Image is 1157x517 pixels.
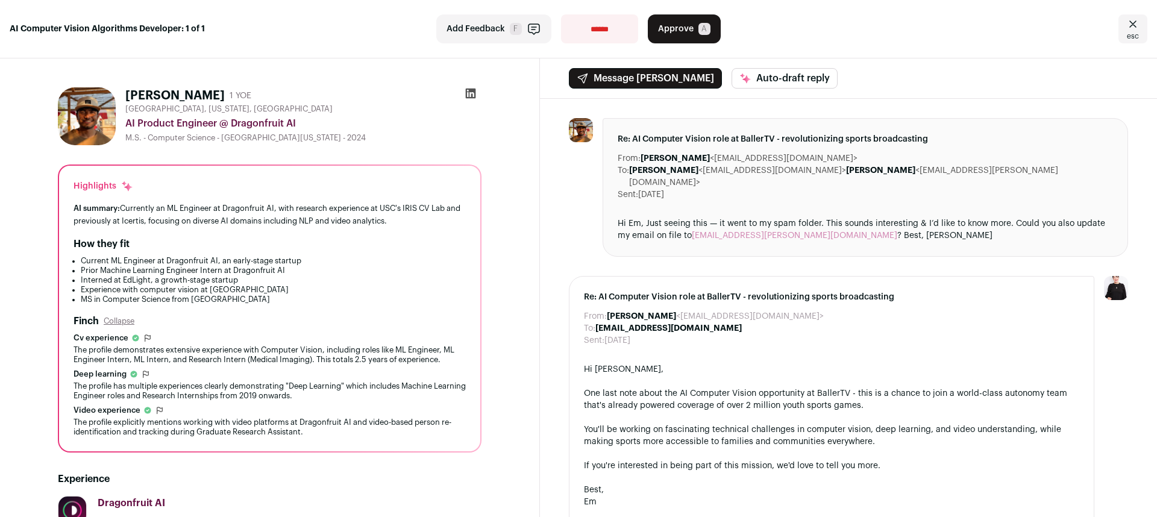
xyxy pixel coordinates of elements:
[618,152,641,164] dt: From:
[629,166,698,175] b: [PERSON_NAME]
[569,68,722,89] button: Message [PERSON_NAME]
[81,266,466,275] li: Prior Machine Learning Engineer Intern at Dragonfruit AI
[74,202,466,227] div: Currently an ML Engineer at Dragonfruit AI, with research experience at USC's IRIS CV Lab and pre...
[618,189,638,201] dt: Sent:
[125,133,481,143] div: M.S. - Computer Science - [GEOGRAPHIC_DATA][US_STATE] - 2024
[584,322,595,334] dt: To:
[569,118,593,142] img: a28f311247d7993258bdfcefd8a2c446095d44d339b425f11e8ce1b7e43de561.jpg
[692,231,897,240] a: [EMAIL_ADDRESS][PERSON_NAME][DOMAIN_NAME]
[638,189,664,201] dd: [DATE]
[584,291,1079,303] span: Re: AI Computer Vision role at BallerTV - revolutionizing sports broadcasting
[584,310,607,322] dt: From:
[1104,276,1128,300] img: 9240684-medium_jpg
[607,310,824,322] dd: <[EMAIL_ADDRESS][DOMAIN_NAME]>
[10,23,205,35] strong: AI Computer Vision Algorithms Developer: 1 of 1
[58,87,116,145] img: a28f311247d7993258bdfcefd8a2c446095d44d339b425f11e8ce1b7e43de561.jpg
[658,23,694,35] span: Approve
[584,334,604,346] dt: Sent:
[595,324,742,333] b: [EMAIL_ADDRESS][DOMAIN_NAME]
[125,116,481,131] div: AI Product Engineer @ Dragonfruit AI
[584,484,1079,496] div: Best,
[618,164,629,189] dt: To:
[74,406,140,415] span: Video experience
[732,68,838,89] button: Auto-draft reply
[618,218,1113,242] div: Hi Em, Just seeing this — it went to my spam folder. This sounds interesting & I’d like to know m...
[74,204,120,212] span: AI summary:
[81,285,466,295] li: Experience with computer vision at [GEOGRAPHIC_DATA]
[125,104,333,114] span: [GEOGRAPHIC_DATA], [US_STATE], [GEOGRAPHIC_DATA]
[846,166,915,175] b: [PERSON_NAME]
[125,87,225,104] h1: [PERSON_NAME]
[641,152,858,164] dd: <[EMAIL_ADDRESS][DOMAIN_NAME]>
[584,424,1079,448] div: You'll be working on fascinating technical challenges in computer vision, deep learning, and vide...
[74,180,133,192] div: Highlights
[58,472,481,486] h2: Experience
[1127,31,1139,41] span: esc
[436,14,551,43] button: Add Feedback F
[584,363,1079,375] div: Hi [PERSON_NAME],
[604,334,630,346] dd: [DATE]
[584,496,1079,508] div: Em
[81,256,466,266] li: Current ML Engineer at Dragonfruit AI, an early-stage startup
[230,90,251,102] div: 1 YOE
[584,460,1079,472] div: If you're interested in being part of this mission, we'd love to tell you more.
[74,418,466,437] div: The profile explicitly mentions working with video platforms at Dragonfruit AI and video-based pe...
[510,23,522,35] span: F
[74,237,130,251] h2: How they fit
[104,316,134,326] button: Collapse
[648,14,721,43] button: Approve A
[618,133,1113,145] span: Re: AI Computer Vision role at BallerTV - revolutionizing sports broadcasting
[74,314,99,328] h2: Finch
[74,333,128,343] span: Cv experience
[584,387,1079,412] div: One last note about the AI Computer Vision opportunity at BallerTV - this is a chance to join a w...
[698,23,710,35] span: A
[98,498,165,508] span: Dragonfruit AI
[447,23,505,35] span: Add Feedback
[629,164,1113,189] dd: <[EMAIL_ADDRESS][DOMAIN_NAME]> <[EMAIL_ADDRESS][PERSON_NAME][DOMAIN_NAME]>
[81,275,466,285] li: Interned at EdLight, a growth-stage startup
[641,154,710,163] b: [PERSON_NAME]
[607,312,676,321] b: [PERSON_NAME]
[1118,14,1147,43] a: Close
[74,381,466,401] div: The profile has multiple experiences clearly demonstrating "Deep Learning" which includes Machine...
[74,369,127,379] span: Deep learning
[81,295,466,304] li: MS in Computer Science from [GEOGRAPHIC_DATA]
[74,345,466,365] div: The profile demonstrates extensive experience with Computer Vision, including roles like ML Engin...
